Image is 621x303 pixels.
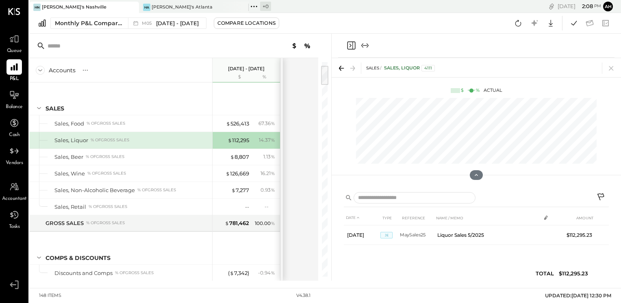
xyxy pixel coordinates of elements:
[228,66,265,71] p: [DATE] - [DATE]
[217,19,276,26] div: Compare Locations
[55,19,123,27] div: Monthly P&L Comparison
[545,292,611,299] span: UPDATED: [DATE] 12:30 PM
[461,87,464,94] div: $
[0,59,28,83] a: P&L
[0,207,28,231] a: Tasks
[54,153,83,161] div: Sales, Beer
[346,41,356,50] button: Close panel
[366,65,379,71] span: SALES
[10,76,19,83] span: P&L
[0,179,28,203] a: Accountant
[225,220,229,226] span: $
[384,65,435,71] div: Sales, Liquor
[54,203,86,211] div: Sales, Retail
[558,2,601,10] div: [DATE]
[49,66,76,74] div: Accounts
[217,74,249,80] div: $
[54,170,85,177] div: Sales, Wine
[563,210,595,225] th: AMOUNT
[86,154,124,160] div: % of GROSS SALES
[39,292,61,299] div: 148 items
[603,2,613,11] button: ah
[230,154,235,160] span: $
[261,170,275,177] div: 16.21
[46,254,111,262] div: Comps & Discounts
[421,65,435,71] div: 4111
[261,186,275,194] div: 0.93
[33,4,41,11] div: HN
[46,104,64,113] div: SALES
[89,204,127,210] div: % of GROSS SALES
[251,74,278,80] div: %
[91,137,129,143] div: % of GROSS SALES
[547,2,556,11] div: copy link
[228,269,249,277] div: ( 7,342 )
[214,17,279,29] button: Compare Locations
[225,219,249,227] div: 781,462
[231,187,236,193] span: $
[226,120,249,128] div: 526,413
[476,87,480,94] div: %
[296,292,310,299] div: v 4.38.1
[265,203,275,210] div: --
[258,120,275,127] div: 67.36
[228,136,249,144] div: 112,295
[6,104,23,111] span: Balance
[9,223,20,231] span: Tasks
[228,137,232,143] span: $
[142,21,154,26] span: M05
[86,220,125,226] div: % of GROSS SALES
[259,136,275,144] div: 14.37
[231,186,249,194] div: 7,277
[226,120,230,127] span: $
[7,48,22,55] span: Queue
[258,269,275,277] div: - 0.94
[2,195,27,203] span: Accountant
[87,121,125,126] div: % of GROSS SALES
[271,120,275,126] span: %
[434,210,541,225] th: NAME / MEMO
[226,170,249,177] div: 126,669
[400,225,434,245] td: MaySales25
[50,17,206,29] button: Monthly P&L Comparison M05[DATE] - [DATE]
[451,87,502,94] div: Actual
[42,4,106,11] div: [PERSON_NAME]'s Nashville
[344,225,380,245] td: [DATE]
[6,160,23,167] span: Vendors
[260,2,271,11] div: + 0
[54,269,113,277] div: Discounts and Comps
[563,225,595,245] td: $112,295.23
[594,3,601,9] span: pm
[380,210,400,225] th: TYPE
[263,153,275,160] div: 1.13
[46,219,84,227] div: GROSS SALES
[271,170,275,176] span: %
[9,132,20,139] span: Cash
[271,220,275,226] span: %
[143,4,150,11] div: HA
[230,270,234,276] span: $
[360,41,370,50] button: Expand panel (e)
[0,87,28,111] a: Balance
[271,136,275,143] span: %
[230,153,249,161] div: 8,807
[0,115,28,139] a: Cash
[380,232,393,238] span: JE
[226,170,230,177] span: $
[152,4,213,11] div: [PERSON_NAME]'s Atlanta
[470,170,483,180] button: Hide Chart
[54,186,135,194] div: Sales, Non-Alcoholic Beverage
[577,2,593,10] span: 2 : 08
[271,269,275,276] span: %
[0,31,28,55] a: Queue
[255,220,275,227] div: 100.00
[87,171,126,176] div: % of GROSS SALES
[137,187,176,193] div: % of GROSS SALES
[54,136,88,144] div: Sales, Liquor
[271,153,275,160] span: %
[115,270,154,276] div: % of GROSS SALES
[271,186,275,193] span: %
[0,143,28,167] a: Vendors
[245,203,249,211] div: --
[156,19,199,27] span: [DATE] - [DATE]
